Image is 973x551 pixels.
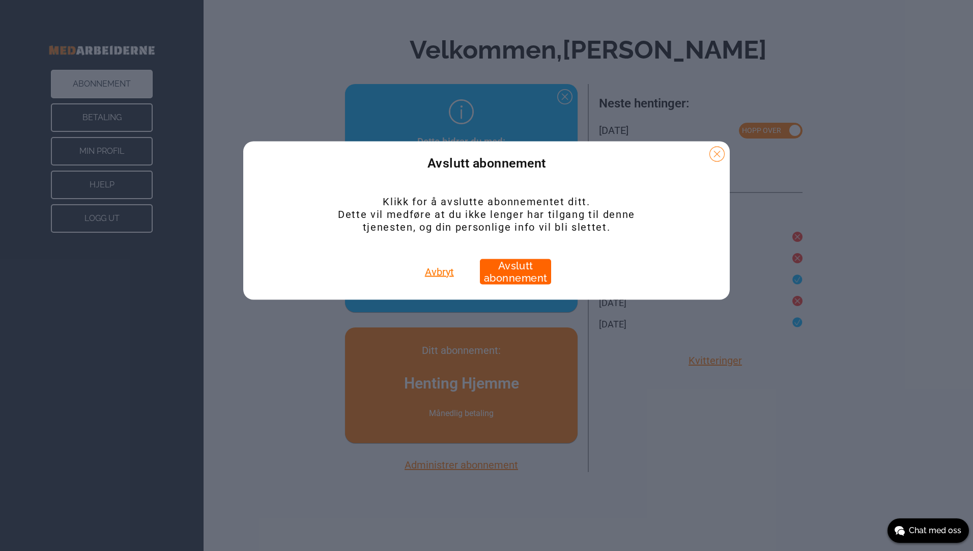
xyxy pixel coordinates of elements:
[480,259,551,284] button: Avslutt abonnement
[909,525,961,537] span: Chat med oss
[888,518,969,543] button: Chat med oss
[427,156,546,170] span: Avslutt abonnement
[422,259,457,284] button: Avbryt
[312,195,661,233] p: Klikk for å avslutte abonnementet ditt. Dette vil medføre at du ikke lenger har tilgang til denne...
